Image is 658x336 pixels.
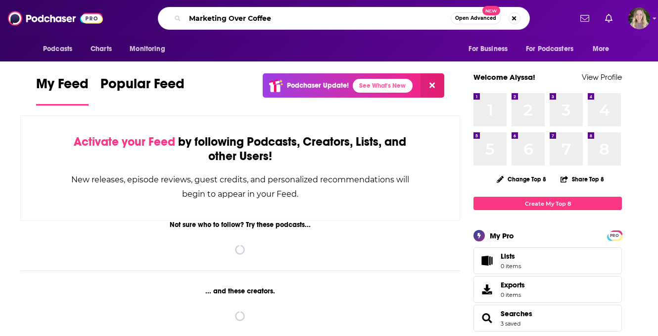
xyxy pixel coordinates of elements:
[473,197,622,210] a: Create My Top 8
[519,40,588,58] button: open menu
[43,42,72,56] span: Podcasts
[100,75,185,98] span: Popular Feed
[123,40,178,58] button: open menu
[628,7,650,29] button: Show profile menu
[20,221,460,229] div: Not sure who to follow? Try these podcasts...
[130,42,165,56] span: Monitoring
[601,10,616,27] a: Show notifications dropdown
[628,7,650,29] span: Logged in as lauren19365
[455,16,496,21] span: Open Advanced
[593,42,610,56] span: More
[473,305,622,332] span: Searches
[469,42,508,56] span: For Business
[501,291,525,298] span: 0 items
[8,9,103,28] img: Podchaser - Follow, Share and Rate Podcasts
[36,75,89,98] span: My Feed
[501,280,525,289] span: Exports
[609,231,620,239] a: PRO
[582,72,622,82] a: View Profile
[473,247,622,274] a: Lists
[158,7,530,30] div: Search podcasts, credits, & more...
[628,7,650,29] img: User Profile
[36,40,85,58] button: open menu
[462,40,520,58] button: open menu
[501,252,521,261] span: Lists
[473,72,535,82] a: Welcome Alyssa!
[482,6,500,15] span: New
[70,135,410,164] div: by following Podcasts, Creators, Lists, and other Users!
[74,134,175,149] span: Activate your Feed
[501,320,520,327] a: 3 saved
[576,10,593,27] a: Show notifications dropdown
[451,12,501,24] button: Open AdvancedNew
[473,276,622,303] a: Exports
[70,172,410,201] div: New releases, episode reviews, guest credits, and personalized recommendations will begin to appe...
[287,81,349,90] p: Podchaser Update!
[501,252,515,261] span: Lists
[353,79,413,93] a: See What's New
[490,231,514,240] div: My Pro
[586,40,622,58] button: open menu
[36,75,89,106] a: My Feed
[609,232,620,239] span: PRO
[84,40,118,58] a: Charts
[501,263,521,270] span: 0 items
[477,282,497,296] span: Exports
[100,75,185,106] a: Popular Feed
[91,42,112,56] span: Charts
[477,311,497,325] a: Searches
[501,309,532,318] a: Searches
[560,169,605,189] button: Share Top 8
[526,42,573,56] span: For Podcasters
[491,173,552,185] button: Change Top 8
[20,287,460,295] div: ... and these creators.
[477,254,497,268] span: Lists
[185,10,451,26] input: Search podcasts, credits, & more...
